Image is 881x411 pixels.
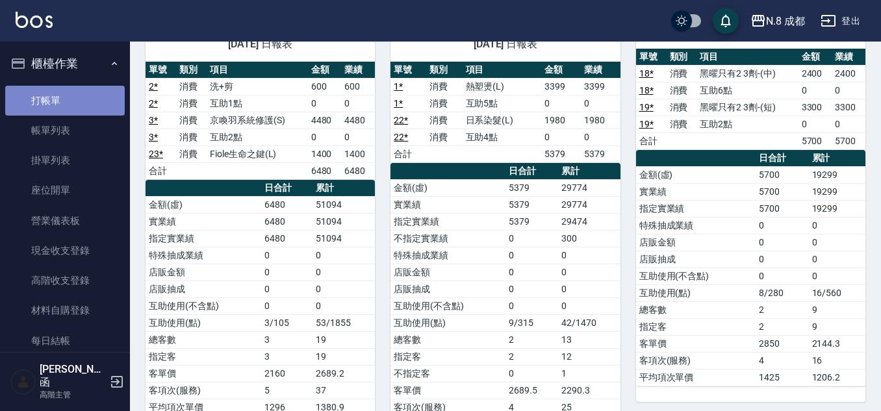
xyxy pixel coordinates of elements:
td: 1 [558,365,620,382]
table: a dense table [636,150,865,386]
td: 2400 [832,65,865,82]
td: 19 [313,331,376,348]
td: 4480 [308,112,342,129]
td: 不指定實業績 [390,230,505,247]
td: 0 [505,280,558,297]
td: 0 [341,95,375,112]
td: 42/1470 [558,314,620,331]
th: 類別 [176,62,207,79]
td: 0 [809,217,865,234]
td: 客單價 [390,382,505,399]
td: 0 [832,116,865,132]
td: 6480 [261,230,313,247]
td: 店販金額 [146,264,261,280]
td: 店販抽成 [146,280,261,297]
td: 0 [541,95,581,112]
td: 店販抽成 [636,251,756,268]
td: 0 [308,95,342,112]
td: 合計 [636,132,667,149]
td: 0 [798,116,832,132]
button: 登出 [815,9,865,33]
a: 每日結帳 [5,326,125,356]
td: 2850 [756,335,808,352]
td: 6480 [341,162,375,179]
button: N.8 成都 [745,8,810,34]
td: 0 [558,297,620,314]
td: 不指定客 [390,365,505,382]
td: 消費 [667,65,697,82]
td: 平均項次單價 [636,369,756,386]
button: 櫃檯作業 [5,47,125,81]
td: 實業績 [390,196,505,213]
td: 消費 [667,116,697,132]
td: 總客數 [146,331,261,348]
td: 0 [809,268,865,284]
td: 消費 [176,129,207,145]
td: 3300 [798,99,832,116]
td: 指定客 [390,348,505,365]
td: 客項次(服務) [146,382,261,399]
td: 互助1點 [207,95,308,112]
td: 洗+剪 [207,78,308,95]
td: 0 [581,95,620,112]
th: 項目 [696,49,798,66]
td: 3 [261,348,313,365]
td: 2144.3 [809,335,865,352]
td: 總客數 [636,301,756,318]
td: 互助使用(點) [636,284,756,301]
td: 2 [756,318,808,335]
td: 0 [505,247,558,264]
td: 6480 [308,162,342,179]
th: 單號 [390,62,426,79]
button: save [713,8,739,34]
td: 51094 [313,213,376,230]
td: 0 [505,365,558,382]
td: 客項次(服務) [636,352,756,369]
th: 單號 [636,49,667,66]
td: 0 [505,297,558,314]
td: 客單價 [636,335,756,352]
th: 類別 [426,62,462,79]
td: 1400 [341,145,375,162]
td: 消費 [667,99,697,116]
table: a dense table [390,62,620,163]
td: 1980 [541,112,581,129]
td: 5379 [541,145,581,162]
td: 2689.2 [313,365,376,382]
td: 2 [505,331,558,348]
td: 0 [809,234,865,251]
td: 9/315 [505,314,558,331]
td: 600 [308,78,342,95]
td: 0 [505,230,558,247]
td: 3/105 [261,314,313,331]
a: 營業儀表板 [5,206,125,236]
td: 1206.2 [809,369,865,386]
td: 12 [558,348,620,365]
td: 店販金額 [636,234,756,251]
a: 高階收支登錄 [5,266,125,295]
td: 5 [261,382,313,399]
th: 日合計 [261,180,313,197]
td: 指定客 [146,348,261,365]
td: 2290.3 [558,382,620,399]
td: 6480 [261,213,313,230]
td: 9 [809,301,865,318]
td: 合計 [146,162,176,179]
td: 客單價 [146,365,261,382]
td: 消費 [667,82,697,99]
td: 300 [558,230,620,247]
p: 高階主管 [40,389,106,401]
td: 0 [798,82,832,99]
td: 0 [581,129,620,145]
td: 0 [558,247,620,264]
td: 消費 [176,145,207,162]
td: 互助使用(不含點) [636,268,756,284]
a: 帳單列表 [5,116,125,145]
td: 熱塑燙(L) [463,78,542,95]
td: 金額(虛) [636,166,756,183]
td: 實業績 [636,183,756,200]
th: 項目 [207,62,308,79]
td: 5379 [505,179,558,196]
td: 0 [313,264,376,280]
td: 消費 [176,95,207,112]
